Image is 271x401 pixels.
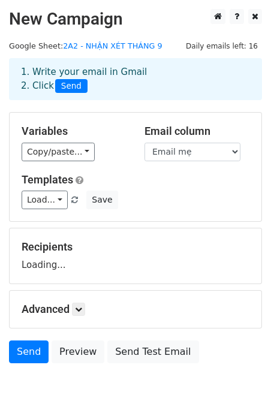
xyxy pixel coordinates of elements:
h5: Email column [144,125,249,138]
h2: New Campaign [9,9,262,29]
div: 1. Write your email in Gmail 2. Click [12,65,259,93]
a: Load... [22,191,68,209]
h5: Variables [22,125,127,138]
a: Send [9,340,49,363]
a: Daily emails left: 16 [182,41,262,50]
a: 2A2 - NHẬN XÉT THÁNG 9 [63,41,162,50]
h5: Recipients [22,240,249,254]
a: Templates [22,173,73,186]
a: Copy/paste... [22,143,95,161]
small: Google Sheet: [9,41,162,50]
a: Preview [52,340,104,363]
span: Daily emails left: 16 [182,40,262,53]
div: Loading... [22,240,249,272]
span: Send [55,79,88,94]
button: Save [86,191,118,209]
a: Send Test Email [107,340,198,363]
h5: Advanced [22,303,249,316]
